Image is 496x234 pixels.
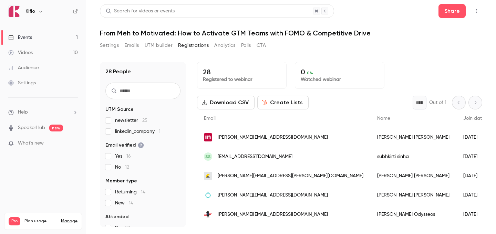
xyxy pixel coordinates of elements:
h6: Kiflo [25,8,35,15]
span: Name [377,116,390,121]
span: linkedin_company [115,128,161,135]
img: intershop.de [204,133,212,141]
p: Watched webinar [301,76,379,83]
span: No [115,164,129,171]
img: thepowerofpartnering.solutions [204,191,212,199]
span: UTM Source [105,106,134,113]
button: Download CSV [197,96,255,109]
button: Polls [241,40,251,51]
span: New [115,200,133,206]
span: Email verified [105,142,144,149]
span: [PERSON_NAME][EMAIL_ADDRESS][DOMAIN_NAME] [218,134,328,141]
iframe: Noticeable Trigger [70,140,78,147]
div: [PERSON_NAME] Odysseos [370,205,456,224]
span: 12 [125,165,129,170]
span: Member type [105,178,137,184]
div: [DATE] [456,185,492,205]
span: 1 [159,129,161,134]
li: help-dropdown-opener [8,109,78,116]
div: subhkirti sinha [370,147,456,166]
div: [PERSON_NAME] [PERSON_NAME] [370,185,456,205]
div: [DATE] [456,147,492,166]
span: 0 % [307,71,313,75]
span: Help [18,109,28,116]
span: Attended [105,213,128,220]
span: [PERSON_NAME][EMAIL_ADDRESS][PERSON_NAME][DOMAIN_NAME] [218,172,363,180]
img: kibocommerce.com [204,172,212,180]
button: Settings [100,40,119,51]
button: UTM builder [145,40,173,51]
button: Share [438,4,466,18]
span: 28 [125,225,130,230]
span: No [115,224,130,231]
span: Email [204,116,216,121]
div: Settings [8,79,36,86]
span: 25 [142,118,147,123]
a: SpeakerHub [18,124,45,131]
p: Out of 1 [429,99,446,106]
span: Pro [9,217,20,225]
span: Returning [115,189,145,195]
span: 14 [129,201,133,205]
button: Emails [124,40,139,51]
img: rufuslabs.com [204,210,212,219]
span: ss [205,153,211,160]
span: new [49,125,63,131]
p: 0 [301,68,379,76]
div: Events [8,34,32,41]
button: CTA [257,40,266,51]
span: 14 [141,190,145,194]
p: 28 [203,68,281,76]
p: Registered to webinar [203,76,281,83]
button: Create Lists [257,96,309,109]
span: 16 [126,154,131,159]
div: Videos [8,49,33,56]
div: Audience [8,64,39,71]
span: Join date [463,116,485,121]
span: [PERSON_NAME][EMAIL_ADDRESS][DOMAIN_NAME] [218,192,328,199]
div: [DATE] [456,128,492,147]
h1: 28 People [105,67,131,76]
span: [EMAIL_ADDRESS][DOMAIN_NAME] [218,153,292,160]
button: Registrations [178,40,209,51]
div: [DATE] [456,205,492,224]
img: Kiflo [9,6,20,17]
span: [PERSON_NAME][EMAIL_ADDRESS][DOMAIN_NAME] [218,211,328,218]
h1: From Meh to Motivated: How to Activate GTM Teams with FOMO & Competitive Drive [100,29,482,37]
span: Yes [115,153,131,160]
span: What's new [18,140,44,147]
button: Analytics [214,40,236,51]
span: newsletter [115,117,147,124]
span: Plan usage [24,219,57,224]
div: Search for videos or events [106,8,175,15]
div: [DATE] [456,166,492,185]
div: [PERSON_NAME] [PERSON_NAME] [370,166,456,185]
div: [PERSON_NAME] [PERSON_NAME] [370,128,456,147]
a: Manage [61,219,77,224]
